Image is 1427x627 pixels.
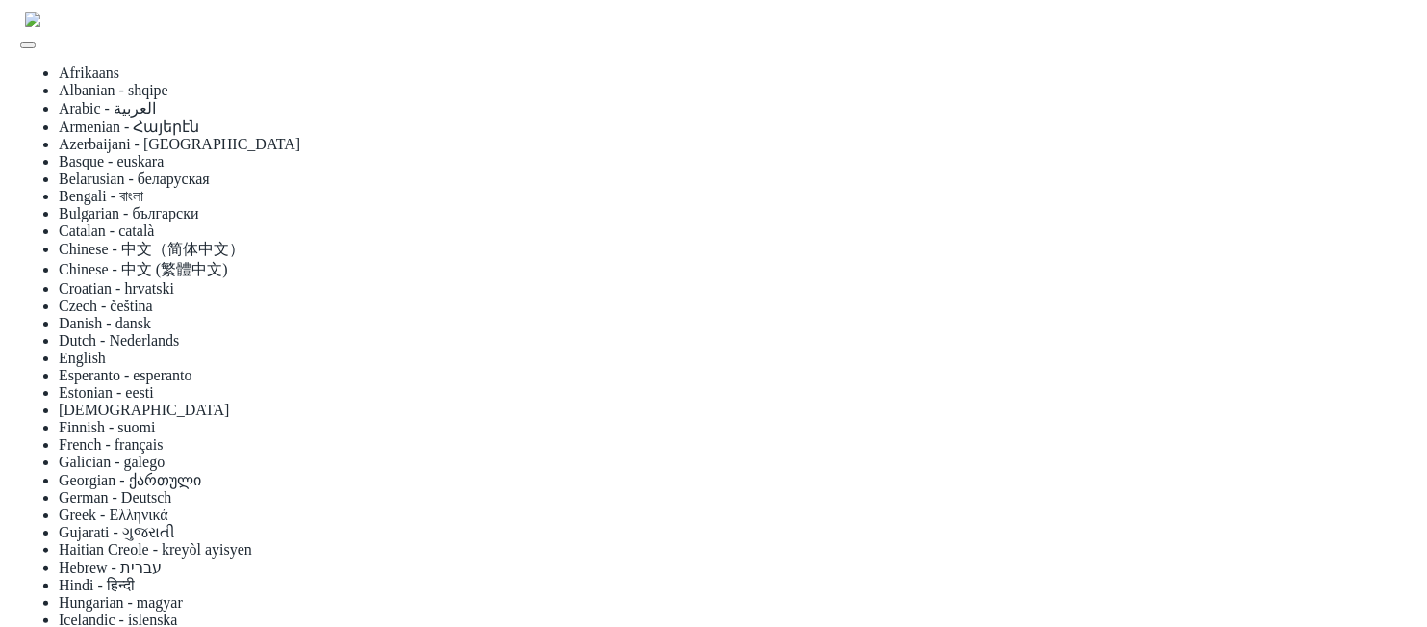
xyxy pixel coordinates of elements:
a: Hungarian - magyar [59,594,183,611]
a: French - français [59,436,163,453]
a: Croatian - hrvatski [59,280,174,297]
a: Esperanto - esperanto [59,367,192,383]
a: Estonian - eesti [59,384,154,401]
a: Greek - Ελληνικά [59,507,168,523]
a: Basque - euskara [59,153,164,170]
a: Belarusian - беларуская [59,170,210,187]
a: Bulgarian - български [59,205,199,222]
a: Afrikaans [59,65,119,81]
a: Arabic - ‎‫العربية‬‎ [59,100,156,117]
a: Chinese - 中文（简体中文） [59,241,244,257]
a: Albanian - shqipe [59,82,168,98]
a: Bengali - বাংলা [59,188,143,204]
a: Dutch - Nederlands [59,332,179,349]
a: Haitian Creole - kreyòl ayisyen [59,541,252,558]
a: Georgian - ქართული [59,472,201,488]
a: Hebrew - ‎‫עברית‬‎ [59,560,162,576]
a: Azerbaijani - [GEOGRAPHIC_DATA] [59,136,300,152]
a: Czech - čeština [59,298,153,314]
a: Finnish - suomi [59,419,155,435]
a: Chinese - 中文 (繁體中文) [59,261,228,277]
a: Gujarati - ગુજરાતી [59,524,175,540]
img: right-arrow.png [20,7,1407,32]
a: Hindi - हिन्दी [59,577,135,593]
a: Galician - galego [59,454,165,470]
a: [DEMOGRAPHIC_DATA] [59,402,229,418]
a: Armenian - Հայերէն [59,118,199,135]
a: Danish - dansk [59,315,151,331]
a: German - Deutsch [59,489,171,506]
a: Catalan - català [59,222,155,239]
a: English [59,350,106,366]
